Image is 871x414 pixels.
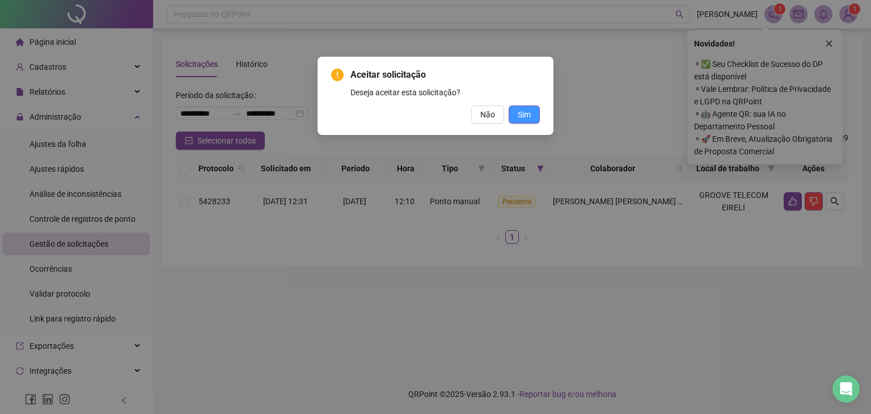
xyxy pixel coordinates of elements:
[331,69,344,81] span: exclamation-circle
[518,108,531,121] span: Sim
[350,68,540,82] span: Aceitar solicitação
[509,105,540,124] button: Sim
[471,105,504,124] button: Não
[480,108,495,121] span: Não
[350,86,540,99] div: Deseja aceitar esta solicitação?
[832,375,860,403] div: Open Intercom Messenger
